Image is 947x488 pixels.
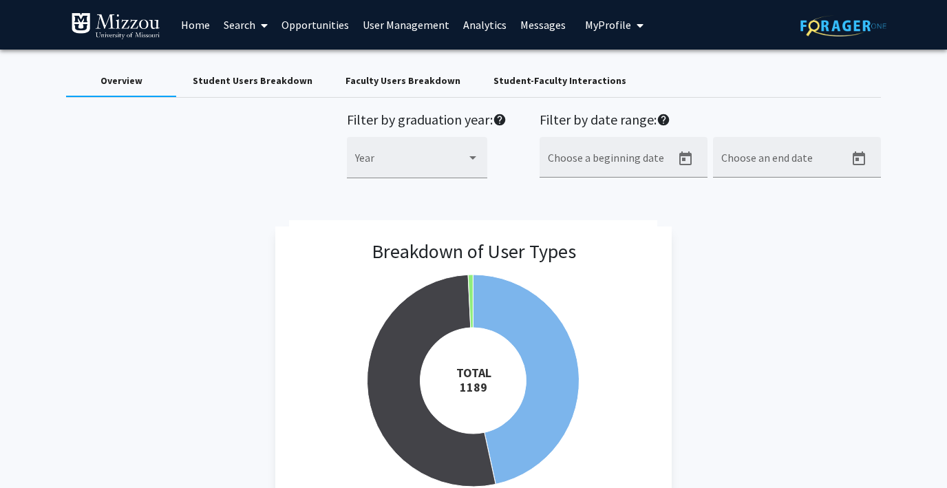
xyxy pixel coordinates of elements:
[217,1,275,49] a: Search
[193,74,312,88] div: Student Users Breakdown
[845,145,873,173] button: Open calendar
[540,112,881,131] h2: Filter by date range:
[657,112,670,128] mat-icon: help
[71,12,160,40] img: University of Missouri Logo
[372,240,576,264] h3: Breakdown of User Types
[10,426,58,478] iframe: Chat
[275,1,356,49] a: Opportunities
[585,18,631,32] span: My Profile
[100,74,142,88] div: Overview
[356,1,456,49] a: User Management
[493,74,626,88] div: Student-Faculty Interactions
[345,74,460,88] div: Faculty Users Breakdown
[513,1,573,49] a: Messages
[800,15,886,36] img: ForagerOne Logo
[493,112,507,128] mat-icon: help
[456,1,513,49] a: Analytics
[174,1,217,49] a: Home
[347,112,507,131] h2: Filter by graduation year:
[456,365,491,395] tspan: TOTAL 1189
[672,145,699,173] button: Open calendar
